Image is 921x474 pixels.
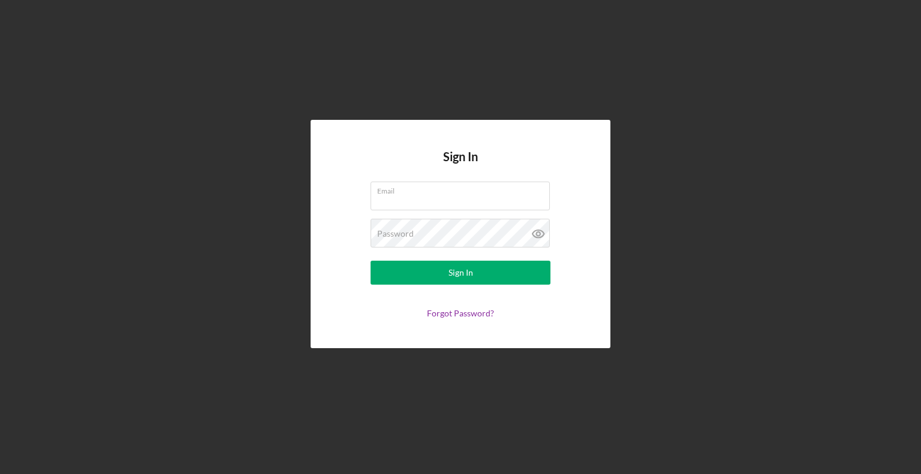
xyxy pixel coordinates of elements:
label: Password [377,229,414,238]
div: Sign In [449,261,473,285]
button: Sign In [371,261,550,285]
label: Email [377,182,550,195]
a: Forgot Password? [427,308,494,318]
h4: Sign In [443,150,478,182]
